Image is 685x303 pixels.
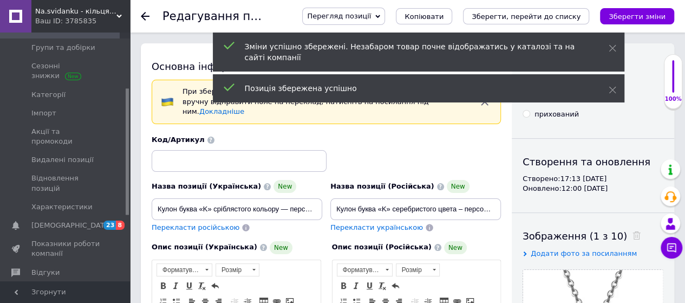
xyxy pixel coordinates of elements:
[376,280,388,292] a: Видалити форматування
[31,127,100,146] span: Акції та промокоди
[337,280,349,292] a: Жирний (Ctrl+B)
[337,264,382,276] span: Форматування
[157,280,169,292] a: Жирний (Ctrl+B)
[11,11,158,108] body: Редактор, 13A18EE0-0139-48D5-8B33-D425AC722E51
[31,239,100,259] span: Показники роботи компанії
[270,241,292,254] span: New
[350,280,362,292] a: Курсив (Ctrl+I)
[152,136,205,144] span: Код/Артикул
[152,182,261,190] span: Назва позиції (Українська)
[152,60,501,73] div: Основна інформація
[170,280,182,292] a: Курсив (Ctrl+I)
[463,8,589,24] button: Зберегти, перейти до списку
[363,280,375,292] a: Підкреслений (Ctrl+U)
[182,87,452,115] span: При збереженні товару порожні поля перекладуться автоматично. Щоб вручну відправити поле на перек...
[156,263,212,276] a: Форматування
[209,280,221,292] a: Повернути (Ctrl+Z)
[472,12,580,21] i: Зберегти, перейти до списку
[157,264,201,276] span: Форматування
[523,174,663,184] div: Створено: 17:13 [DATE]
[600,8,674,24] button: Зберегти зміни
[396,8,452,24] button: Копіювати
[444,241,467,254] span: New
[11,11,158,108] body: Редактор, 07E5B8C3-AD1A-469D-ACC0-8093D148C456
[31,268,60,278] span: Відгуки
[152,198,322,220] input: Наприклад, H&M жіноча сукня зелена 38 розмір вечірня максі з блискітками
[196,280,208,292] a: Видалити форматування
[405,12,443,21] span: Копіювати
[523,155,663,169] div: Створення та оновлення
[11,63,158,108] p: Довжина цепочки: 48см (можна замінити на довшу) Розмір кулона: 1см*1,8см Матеріал: нержавіюча сталь
[447,180,469,193] span: New
[609,12,666,21] i: Зберегти зміни
[199,107,244,115] a: Докладніше
[661,237,682,259] button: Чат з покупцем
[273,180,296,193] span: New
[216,264,249,276] span: Розмір
[245,41,582,63] div: Зміни успішно збережені. Незабаром товар почне відображатись у каталозі та на сайті компанії
[31,90,66,100] span: Категорії
[245,83,582,94] div: Позиція збережена успішно
[183,280,195,292] a: Підкреслений (Ctrl+U)
[31,108,56,118] span: Імпорт
[664,54,682,109] div: 100% Якість заповнення
[152,243,257,251] span: Опис позиції (Українська)
[523,229,663,243] div: Зображення (1 з 10)
[31,61,100,81] span: Сезонні знижки
[396,263,440,276] a: Розмір
[330,198,501,220] input: Наприклад, H&M жіноча сукня зелена 38 розмір вечірня максі з блискітками
[35,16,130,26] div: Ваш ID: 3785835
[664,95,682,103] div: 100%
[116,221,125,230] span: 8
[330,223,423,231] span: Перекласти українською
[216,263,259,276] a: Розмір
[11,63,158,108] p: Длина цепочки: 48см (можно заменить на более длинную) Размер кулона: 1см*1,8см Материал: нержавею...
[330,182,434,190] span: Назва позиції (Російська)
[307,12,371,20] span: Перегляд позиції
[35,7,116,16] span: Na.svidanku - кільця, браслети, кулони
[332,243,432,251] span: Опис позиції (Російська)
[31,155,94,165] span: Видалені позиції
[152,223,239,231] span: Перекласти російською
[31,221,112,230] span: [DEMOGRAPHIC_DATA]
[389,280,401,292] a: Повернути (Ctrl+Z)
[11,11,158,56] p: Кулон буква «K» — минималистичный аксессуар, подчеркивающий твою индивидуальность и стиль. Легкий...
[31,43,95,53] span: Групи та добірки
[103,221,116,230] span: 23
[31,173,100,193] span: Відновлення позицій
[337,263,393,276] a: Форматування
[523,184,663,194] div: Оновлено: 12:00 [DATE]
[161,95,174,108] img: :flag-ua:
[11,11,158,56] p: Кулон буква «K» — мінімалістичний аксесуар, який підкреслює твою індивідуальність і стиль. Легкий...
[534,109,579,119] div: прихований
[141,12,149,21] div: Повернутися назад
[396,264,429,276] span: Розмір
[531,249,637,257] span: Додати фото за посиланням
[31,202,93,212] span: Характеристики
